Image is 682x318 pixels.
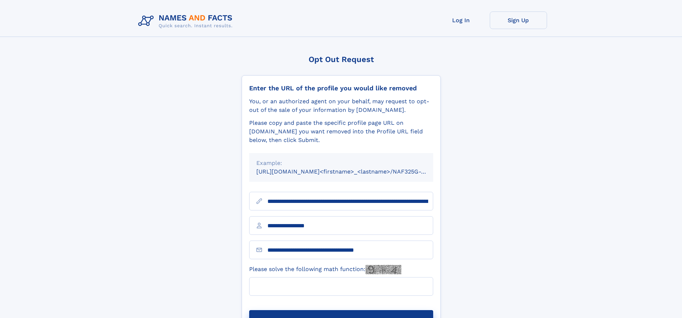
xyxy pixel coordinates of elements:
[256,159,426,167] div: Example:
[490,11,547,29] a: Sign Up
[249,265,401,274] label: Please solve the following math function:
[135,11,238,31] img: Logo Names and Facts
[432,11,490,29] a: Log In
[249,119,433,144] div: Please copy and paste the specific profile page URL on [DOMAIN_NAME] you want removed into the Pr...
[256,168,447,175] small: [URL][DOMAIN_NAME]<firstname>_<lastname>/NAF325G-xxxxxxxx
[249,97,433,114] div: You, or an authorized agent on your behalf, may request to opt-out of the sale of your informatio...
[249,84,433,92] div: Enter the URL of the profile you would like removed
[242,55,441,64] div: Opt Out Request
